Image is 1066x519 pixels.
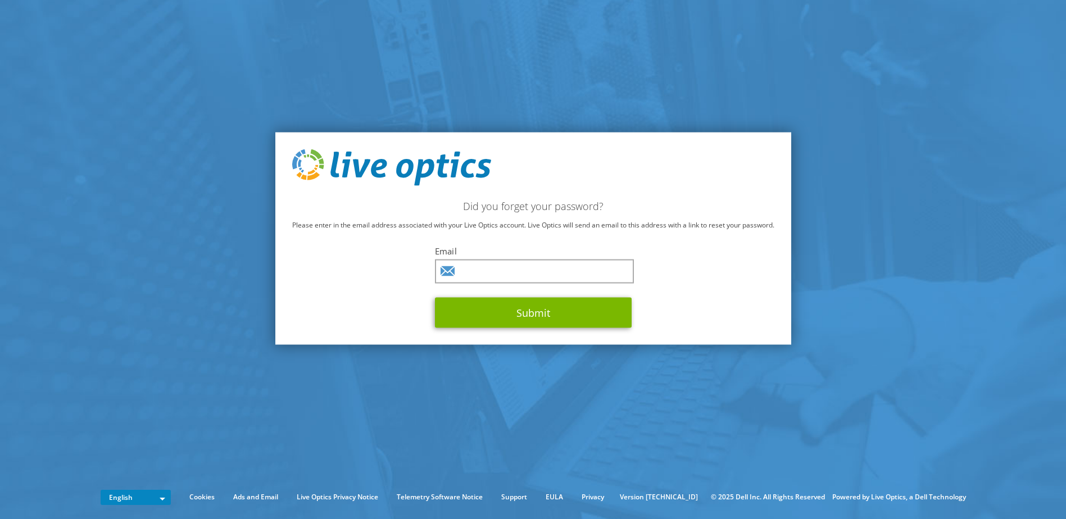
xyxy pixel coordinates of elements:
[292,149,491,186] img: live_optics_svg.svg
[573,491,613,503] a: Privacy
[288,491,387,503] a: Live Optics Privacy Notice
[493,491,536,503] a: Support
[435,298,632,328] button: Submit
[435,245,632,257] label: Email
[388,491,491,503] a: Telemetry Software Notice
[832,491,966,503] li: Powered by Live Optics, a Dell Technology
[537,491,571,503] a: EULA
[292,200,774,212] h2: Did you forget your password?
[225,491,287,503] a: Ads and Email
[292,219,774,231] p: Please enter in the email address associated with your Live Optics account. Live Optics will send...
[181,491,223,503] a: Cookies
[614,491,704,503] li: Version [TECHNICAL_ID]
[705,491,831,503] li: © 2025 Dell Inc. All Rights Reserved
